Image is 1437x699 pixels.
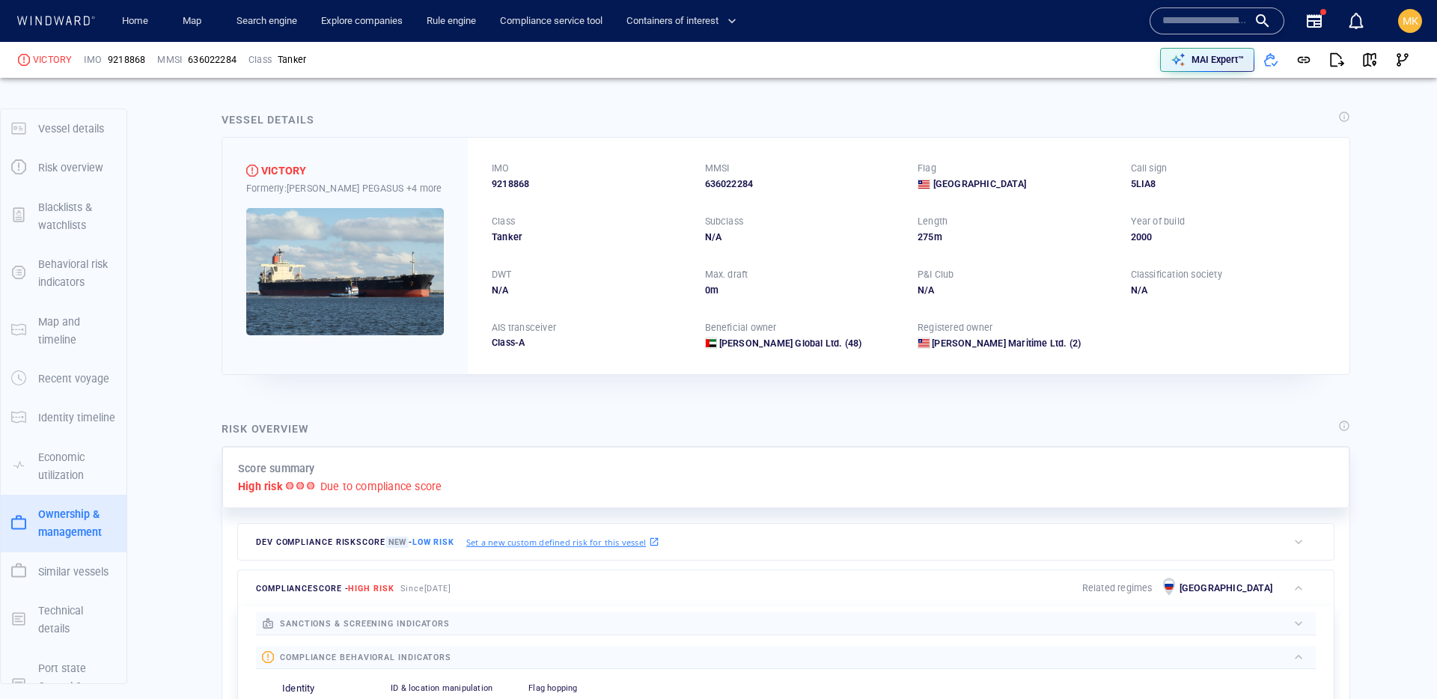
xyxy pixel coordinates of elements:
[246,208,444,335] img: 5905c349778af158838dce49_0
[918,162,936,175] p: Flag
[1403,15,1418,27] span: MK
[1,245,126,302] button: Behavioral risk indicators
[1,591,126,649] button: Technical details
[932,337,1081,350] a: [PERSON_NAME] Maritime Ltd. (2)
[188,53,237,67] div: 636022284
[1,458,126,472] a: Economic utilization
[918,268,954,281] p: P&I Club
[406,180,442,196] p: +4 more
[33,53,72,67] div: VICTORY
[705,177,900,191] div: 636022284
[1,160,126,174] a: Risk overview
[492,162,510,175] p: IMO
[1,495,126,552] button: Ownership & management
[492,268,512,281] p: DWT
[1373,632,1426,688] iframe: Chat
[492,231,687,244] div: Tanker
[710,284,718,296] span: m
[320,477,442,495] p: Due to compliance score
[626,13,736,30] span: Containers of interest
[222,111,314,129] div: Vessel details
[918,284,1113,297] div: N/A
[1353,43,1386,76] button: View on map
[157,53,182,67] p: MMSI
[705,268,748,281] p: Max. draft
[1067,337,1081,350] span: (2)
[1347,12,1365,30] div: Notification center
[1,302,126,360] button: Map and timeline
[412,537,454,547] span: Low risk
[238,477,283,495] p: High risk
[1,611,126,626] a: Technical details
[18,54,30,66] div: High risk
[492,284,687,297] div: N/A
[116,8,154,34] a: Home
[177,8,213,34] a: Map
[1160,48,1254,72] button: MAI Expert™
[1,438,126,495] button: Economic utilization
[494,8,608,34] button: Compliance service tool
[38,563,109,581] p: Similar vessels
[1131,284,1326,297] div: N/A
[933,177,1026,191] span: [GEOGRAPHIC_DATA]
[1131,162,1168,175] p: Call sign
[1,188,126,245] button: Blacklists & watchlists
[1386,43,1419,76] button: Visual Link Analysis
[934,231,942,242] span: m
[256,537,454,548] span: Dev Compliance risk score -
[38,370,109,388] p: Recent voyage
[222,420,309,438] div: Risk overview
[38,602,116,638] p: Technical details
[400,584,452,593] span: Since [DATE]
[38,159,103,177] p: Risk overview
[38,255,116,292] p: Behavioral risk indicators
[1,410,126,424] a: Identity timeline
[492,177,529,191] span: 9218868
[1,678,126,692] a: Port state Control & Casualties
[171,8,219,34] button: Map
[918,321,992,335] p: Registered owner
[231,8,303,34] a: Search engine
[1,148,126,187] button: Risk overview
[466,534,659,550] a: Set a new custom defined risk for this vessel
[111,8,159,34] button: Home
[1,266,126,280] a: Behavioral risk indicators
[391,683,492,693] span: ID & location manipulation
[421,8,482,34] a: Rule engine
[1,208,126,222] a: Blacklists & watchlists
[280,619,450,629] span: sanctions & screening indicators
[1082,582,1153,595] p: Related regimes
[38,505,116,542] p: Ownership & management
[492,321,556,335] p: AIS transceiver
[719,338,843,349] span: Lila Global Ltd.
[1,323,126,337] a: Map and timeline
[348,584,394,593] span: High risk
[246,165,258,177] div: High risk
[705,162,730,175] p: MMSI
[108,53,145,67] span: 9218868
[385,537,409,548] span: New
[1131,215,1186,228] p: Year of build
[248,53,272,67] p: Class
[1,398,126,437] button: Identity timeline
[466,536,646,549] p: Set a new custom defined risk for this vessel
[492,337,525,348] span: Class-A
[705,215,744,228] p: Subclass
[1,109,126,148] button: Vessel details
[238,460,315,477] p: Score summary
[620,8,749,34] button: Containers of interest
[1,371,126,385] a: Recent voyage
[84,53,102,67] p: IMO
[1287,43,1320,76] button: Get link
[1395,6,1425,36] button: MK
[1,120,126,135] a: Vessel details
[261,162,306,180] div: VICTORY
[1,564,126,578] a: Similar vessels
[918,215,948,228] p: Length
[315,8,409,34] a: Explore companies
[705,284,710,296] span: 0
[932,338,1067,349] span: Stark Maritime Ltd.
